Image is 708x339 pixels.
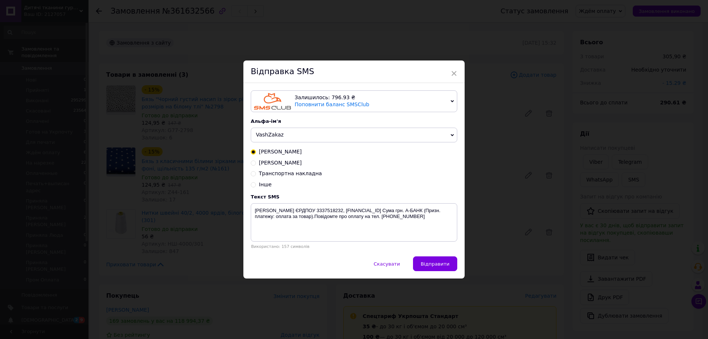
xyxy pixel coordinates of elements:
[421,261,450,267] span: Відправити
[295,94,448,101] div: Залишилось: 796.93 ₴
[374,261,400,267] span: Скасувати
[259,149,302,155] span: [PERSON_NAME]
[251,118,281,124] span: Альфа-ім'я
[251,194,457,200] div: Текст SMS
[259,160,302,166] span: [PERSON_NAME]
[251,244,457,249] div: Використано: 157 символів
[451,67,457,80] span: ×
[295,101,369,107] a: Поповнити баланс SMSClub
[413,256,457,271] button: Відправити
[243,60,465,83] div: Відправка SMS
[366,256,407,271] button: Скасувати
[259,170,322,176] span: Транспортна накладна
[251,203,457,242] textarea: [PERSON_NAME] ЄРДПОУ 3337518232, [FINANCIAL_ID] Сума грн. А-БАНК (Призн. платежу: оплата за товар...
[256,132,284,138] span: VashZakaz
[259,181,272,187] span: Інше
